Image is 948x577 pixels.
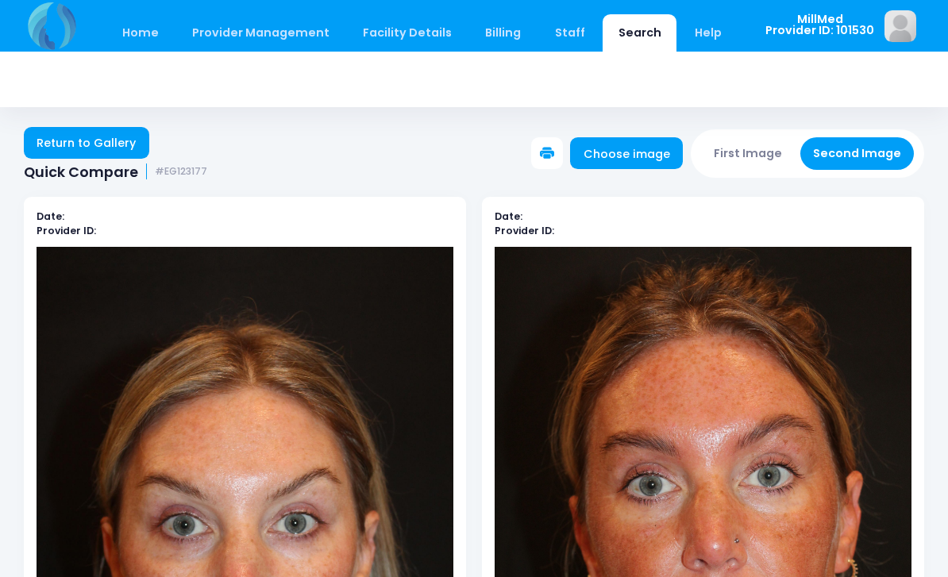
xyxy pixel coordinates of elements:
span: Quick Compare [24,163,138,180]
b: Provider ID: [495,224,554,237]
a: Billing [470,14,537,52]
a: Facility Details [348,14,468,52]
a: Choose image [570,137,683,169]
img: image [884,10,916,42]
a: Return to Gallery [24,127,149,159]
a: Search [603,14,676,52]
small: #EG123177 [155,166,207,178]
button: Second Image [800,137,915,170]
span: MillMed Provider ID: 101530 [765,13,874,37]
b: Date: [37,210,64,223]
button: First Image [701,137,796,170]
a: Home [106,14,174,52]
b: Date: [495,210,522,223]
a: Help [680,14,738,52]
b: Provider ID: [37,224,96,237]
a: Staff [539,14,600,52]
a: Provider Management [176,14,345,52]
